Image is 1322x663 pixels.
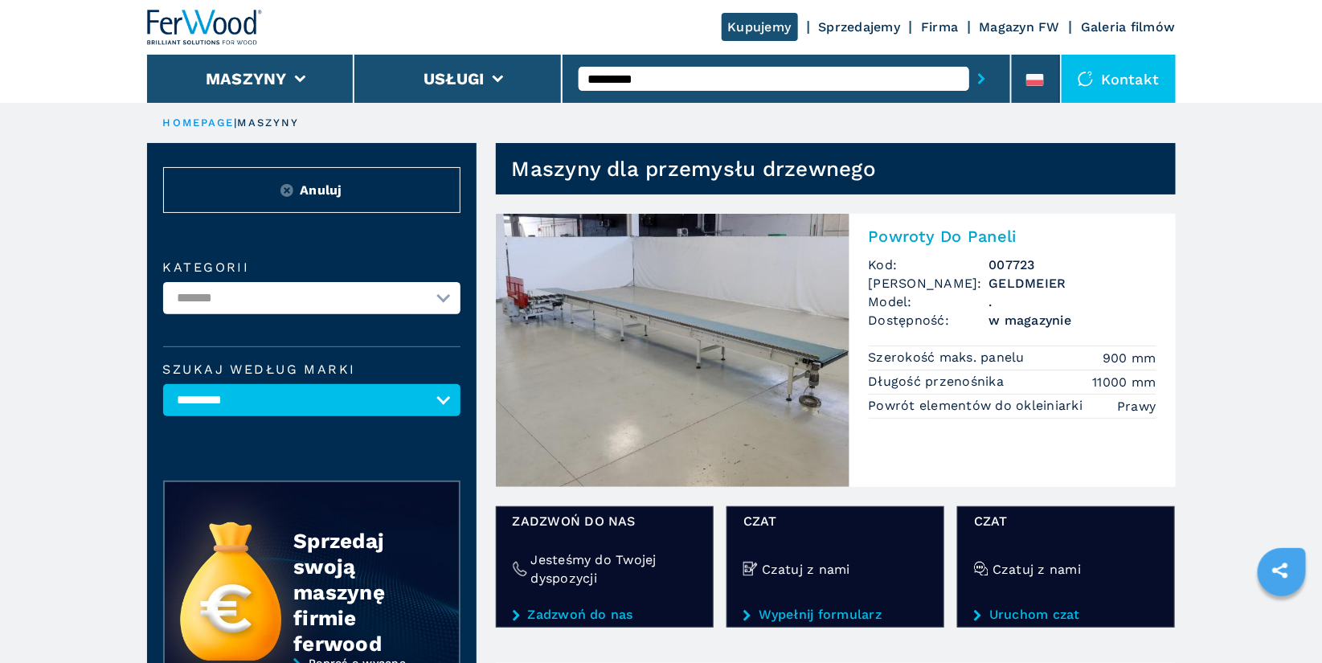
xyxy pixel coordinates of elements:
em: 900 mm [1103,349,1156,367]
span: Czat [974,512,1158,530]
p: Powrót elementów do okleiniarki [869,397,1087,415]
a: Powroty Do Paneli GELDMEIER .Powroty Do PaneliKod:007723[PERSON_NAME]:GELDMEIERModel:.Dostępność:... [496,214,1176,487]
label: kategorii [163,261,460,274]
a: Wypełnij formularz [743,608,927,622]
a: Kupujemy [722,13,798,41]
h2: Powroty Do Paneli [869,227,1156,246]
a: Galeria filmów [1081,19,1176,35]
p: Szerokość maks. panelu [869,349,1029,366]
p: maszyny [238,116,300,130]
span: [PERSON_NAME]: [869,274,989,293]
h3: . [989,293,1156,311]
h1: Maszyny dla przemysłu drzewnego [512,156,877,182]
img: Czatuj z nami [743,562,758,576]
button: Usługi [424,69,485,88]
a: Sprzedajemy [819,19,901,35]
h4: Jesteśmy do Twojej dyspozycji [531,550,697,587]
span: Model: [869,293,989,311]
h4: Czatuj z nami [762,560,850,579]
span: Zadzwoń do nas [513,512,697,530]
a: Magazyn FW [980,19,1061,35]
button: ResetAnuluj [163,167,460,213]
a: HOMEPAGE [163,117,235,129]
span: w magazynie [989,311,1156,329]
iframe: Chat [1254,591,1310,651]
div: Sprzedaj swoją maszynę firmie ferwood [293,528,427,657]
span: Czat [743,512,927,530]
a: Uruchom czat [974,608,1158,622]
h4: Czatuj z nami [993,560,1081,579]
h3: 007723 [989,256,1156,274]
button: submit-button [969,60,994,97]
label: Szukaj według marki [163,363,460,376]
a: sharethis [1260,550,1300,591]
a: Zadzwoń do nas [513,608,697,622]
span: Anuluj [300,181,342,199]
span: | [234,117,237,129]
div: Kontakt [1062,55,1176,103]
img: Jesteśmy do Twojej dyspozycji [513,562,527,576]
img: Powroty Do Paneli GELDMEIER . [496,214,849,487]
h3: GELDMEIER [989,274,1156,293]
img: Czatuj z nami [974,562,988,576]
a: Firma [921,19,958,35]
em: Prawy [1117,397,1156,415]
span: Dostępność: [869,311,989,329]
img: Kontakt [1078,71,1094,87]
img: Reset [280,184,293,197]
button: Maszyny [206,69,287,88]
em: 11000 mm [1093,373,1156,391]
img: Ferwood [147,10,263,45]
span: Kod: [869,256,989,274]
p: Długość przenośnika [869,373,1009,391]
